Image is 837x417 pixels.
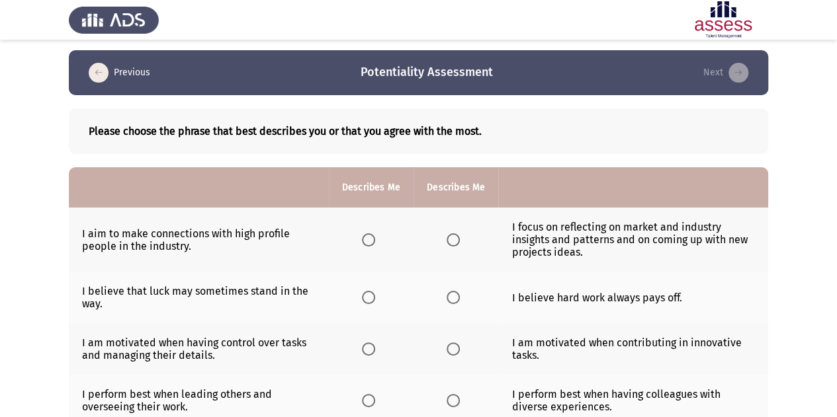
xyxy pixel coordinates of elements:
mat-radio-group: Select an option [362,394,380,406]
h3: Potentiality Assessment [361,64,493,81]
mat-radio-group: Select an option [447,394,465,406]
mat-radio-group: Select an option [362,291,380,303]
button: load previous page [85,62,154,83]
th: Describes Me [329,167,414,208]
td: I aim to make connections with high profile people in the industry. [69,208,329,272]
mat-radio-group: Select an option [447,291,465,303]
mat-radio-group: Select an option [447,233,465,245]
td: I am motivated when having control over tasks and managing their details. [69,323,329,375]
mat-radio-group: Select an option [447,342,465,355]
b: Please choose the phrase that best describes you or that you agree with the most. [89,125,748,137]
td: I focus on reflecting on market and industry insights and patterns and on coming up with new proj... [498,208,768,272]
td: I am motivated when contributing in innovative tasks. [498,323,768,375]
td: I believe hard work always pays off. [498,272,768,323]
mat-radio-group: Select an option [362,342,380,355]
button: check the missing [699,62,752,83]
mat-radio-group: Select an option [362,233,380,245]
img: Assess Talent Management logo [69,1,159,38]
img: Assessment logo of Potentiality Assessment R2 (EN/AR) [678,1,768,38]
th: Describes Me [414,167,498,208]
td: I believe that luck may sometimes stand in the way. [69,272,329,323]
